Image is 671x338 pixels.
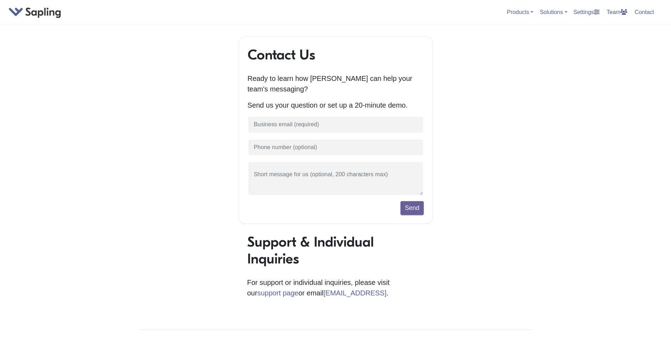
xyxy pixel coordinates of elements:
a: [EMAIL_ADDRESS] [323,289,386,297]
button: Send [400,201,423,215]
h1: Contact Us [248,46,424,63]
p: For support or individual inquiries, please visit our or email . [247,277,424,298]
a: support page [257,289,298,297]
p: Send us your question or set up a 20-minute demo. [248,100,424,110]
a: Solutions [540,9,567,15]
a: Products [507,9,533,15]
a: Contact [632,6,657,18]
input: Phone number (optional) [248,139,424,156]
input: Business email (required) [248,116,424,133]
a: Settings [571,6,602,18]
p: Ready to learn how [PERSON_NAME] can help your team's messaging? [248,73,424,94]
h1: Support & Individual Inquiries [247,234,424,267]
a: Team [604,6,630,18]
